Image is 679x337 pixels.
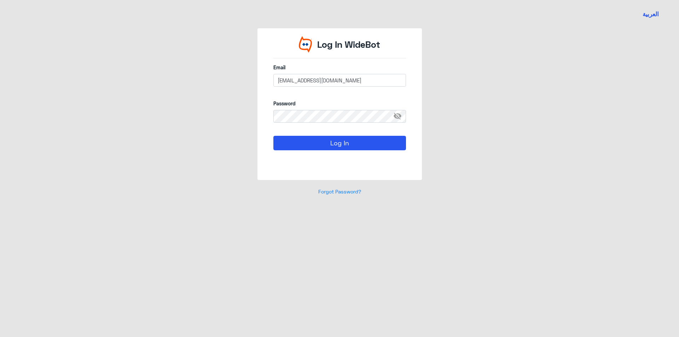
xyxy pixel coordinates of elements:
[638,5,663,23] a: Switch language
[317,38,380,51] p: Log In WideBot
[273,74,406,87] input: Enter your email here...
[318,188,361,194] a: Forgot Password?
[643,10,659,19] button: العربية
[273,64,406,71] label: Email
[393,110,406,123] span: visibility_off
[273,136,406,150] button: Log In
[299,36,312,53] img: Widebot Logo
[273,100,406,107] label: Password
